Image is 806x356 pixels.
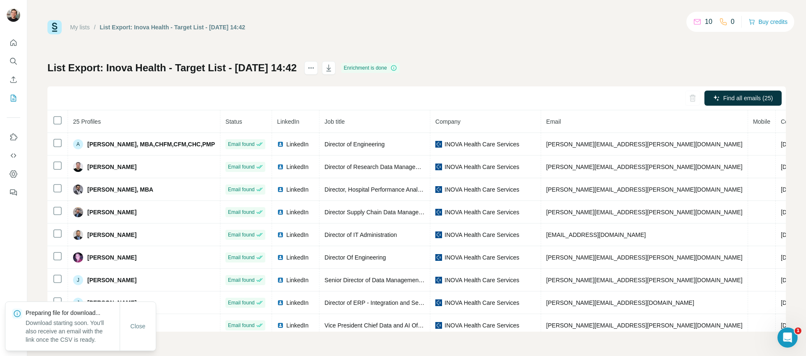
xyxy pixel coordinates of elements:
[228,254,254,261] span: Email found
[87,299,136,307] span: [PERSON_NAME]
[286,231,309,239] span: LinkedIn
[445,140,519,148] span: INOVA Health Care Services
[87,140,215,148] span: [PERSON_NAME], MBA,CHFM,CFM,CHC,PMP
[324,164,428,170] span: Director of Research Data Management
[546,118,561,125] span: Email
[324,231,397,238] span: Director of IT Administration
[324,322,429,329] span: Vice President Chief Data and AI Officer
[225,118,242,125] span: Status
[100,23,245,31] div: List Export: Inova Health - Target List - [DATE] 14:42
[228,140,254,148] span: Email found
[324,277,489,283] span: Senior Director of Data Management and Business Intelligence
[445,253,519,262] span: INOVA Health Care Services
[286,253,309,262] span: LinkedIn
[341,63,400,73] div: Enrichment is done
[435,277,442,283] img: company-logo
[435,141,442,148] img: company-logo
[546,141,743,148] span: [PERSON_NAME][EMAIL_ADDRESS][PERSON_NAME][DOMAIN_NAME]
[546,322,743,329] span: [PERSON_NAME][EMAIL_ADDRESS][PERSON_NAME][DOMAIN_NAME]
[94,23,96,31] li: /
[546,209,743,216] span: [PERSON_NAME][EMAIL_ADDRESS][PERSON_NAME][DOMAIN_NAME]
[277,118,299,125] span: LinkedIn
[435,254,442,261] img: company-logo
[228,163,254,171] span: Email found
[546,299,694,306] span: [PERSON_NAME][EMAIL_ADDRESS][DOMAIN_NAME]
[228,231,254,239] span: Email found
[7,8,20,22] img: Avatar
[435,186,442,193] img: company-logo
[228,276,254,284] span: Email found
[435,299,442,306] img: company-logo
[277,254,284,261] img: LinkedIn logo
[277,164,284,170] img: LinkedIn logo
[7,72,20,87] button: Enrich CSV
[228,208,254,216] span: Email found
[286,140,309,148] span: LinkedIn
[73,230,83,240] img: Avatar
[546,231,646,238] span: [EMAIL_ADDRESS][DOMAIN_NAME]
[7,91,20,106] button: My lists
[435,164,442,170] img: company-logo
[47,20,62,34] img: Surfe Logo
[324,254,386,261] span: Director Of Engineering
[286,276,309,284] span: LinkedIn
[7,148,20,163] button: Use Surfe API
[445,321,519,330] span: INOVA Health Care Services
[286,208,309,216] span: LinkedIn
[277,277,284,283] img: LinkedIn logo
[705,17,712,27] p: 10
[73,252,83,262] img: Avatar
[228,299,254,307] span: Email found
[748,16,788,28] button: Buy credits
[546,254,743,261] span: [PERSON_NAME][EMAIL_ADDRESS][PERSON_NAME][DOMAIN_NAME]
[131,322,146,330] span: Close
[26,319,120,344] p: Download starting soon. You'll also receive an email with the link once the CSV is ready.
[435,322,442,329] img: company-logo
[26,309,120,317] p: Preparing file for download...
[228,186,254,193] span: Email found
[73,298,83,308] div: J
[324,299,432,306] span: Director of ERP - Integration and Security
[324,118,345,125] span: Job title
[73,207,83,217] img: Avatar
[7,54,20,69] button: Search
[228,322,254,329] span: Email found
[277,209,284,216] img: LinkedIn logo
[777,327,798,348] iframe: Intercom live chat
[73,184,83,195] img: Avatar
[286,163,309,171] span: LinkedIn
[445,208,519,216] span: INOVA Health Care Services
[435,231,442,238] img: company-logo
[445,231,519,239] span: INOVA Health Care Services
[277,141,284,148] img: LinkedIn logo
[286,321,309,330] span: LinkedIn
[324,141,385,148] span: Director of Engineering
[753,118,770,125] span: Mobile
[445,299,519,307] span: INOVA Health Care Services
[546,186,743,193] span: [PERSON_NAME][EMAIL_ADDRESS][PERSON_NAME][DOMAIN_NAME]
[125,319,152,334] button: Close
[7,130,20,145] button: Use Surfe on LinkedIn
[445,276,519,284] span: INOVA Health Care Services
[7,185,20,200] button: Feedback
[277,231,284,238] img: LinkedIn logo
[73,275,83,285] div: J
[87,231,136,239] span: [PERSON_NAME]
[324,186,429,193] span: Director, Hospital Performance Analytics
[286,185,309,194] span: LinkedIn
[87,208,136,216] span: [PERSON_NAME]
[445,163,519,171] span: INOVA Health Care Services
[304,61,318,75] button: actions
[324,209,432,216] span: Director Supply Chain Data Management
[435,118,461,125] span: Company
[546,277,743,283] span: [PERSON_NAME][EMAIL_ADDRESS][PERSON_NAME][DOMAIN_NAME]
[47,61,297,75] h1: List Export: Inova Health - Target List - [DATE] 14:42
[286,299,309,307] span: LinkedIn
[87,163,136,171] span: [PERSON_NAME]
[73,162,83,172] img: Avatar
[87,185,153,194] span: [PERSON_NAME], MBA
[546,164,743,170] span: [PERSON_NAME][EMAIL_ADDRESS][PERSON_NAME][DOMAIN_NAME]
[795,327,801,334] span: 1
[87,253,136,262] span: [PERSON_NAME]
[70,24,90,31] a: My lists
